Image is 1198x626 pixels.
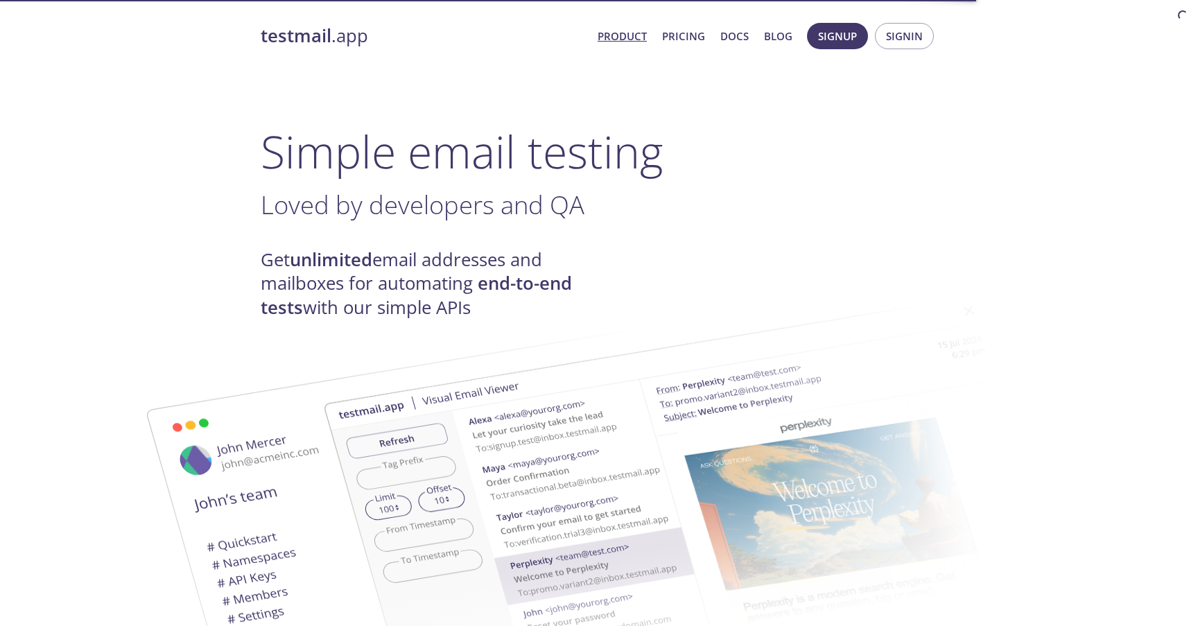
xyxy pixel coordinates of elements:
[290,247,372,272] strong: unlimited
[261,125,937,178] h1: Simple email testing
[662,27,705,45] a: Pricing
[261,248,599,320] h4: Get email addresses and mailboxes for automating with our simple APIs
[598,27,647,45] a: Product
[818,27,857,45] span: Signup
[764,27,792,45] a: Blog
[261,187,584,222] span: Loved by developers and QA
[720,27,749,45] a: Docs
[261,24,587,48] a: testmail.app
[886,27,923,45] span: Signin
[261,271,572,319] strong: end-to-end tests
[875,23,934,49] button: Signin
[261,24,331,48] strong: testmail
[807,23,868,49] button: Signup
